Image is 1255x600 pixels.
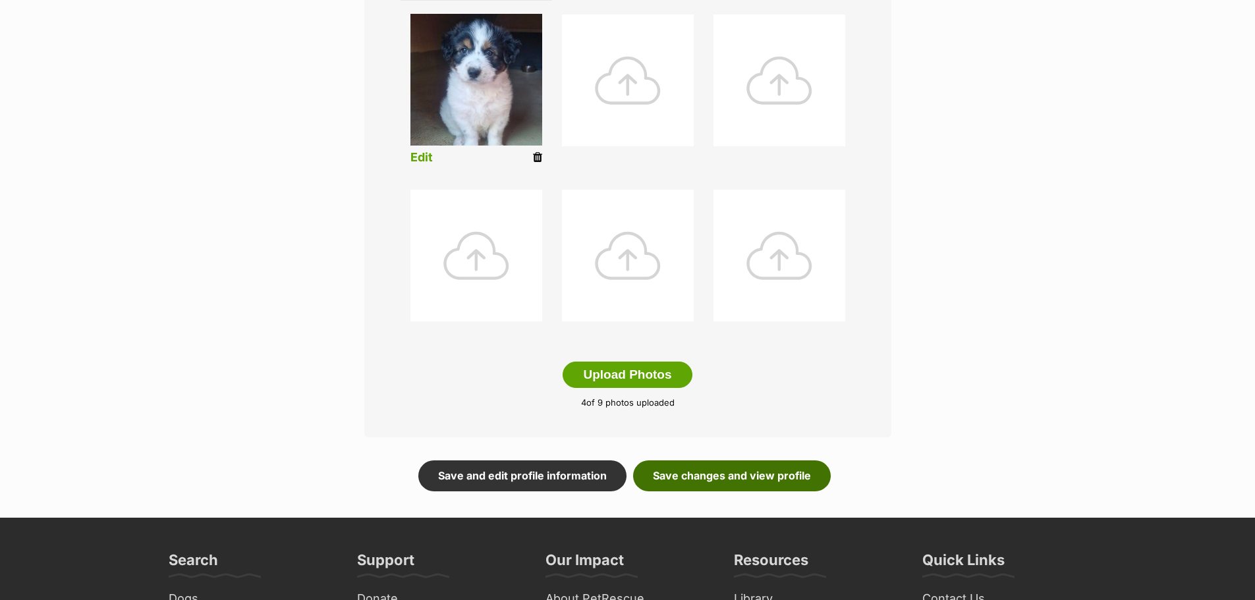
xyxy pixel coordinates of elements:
h3: Our Impact [545,551,624,577]
button: Upload Photos [563,362,692,388]
a: Edit [410,151,433,165]
img: listing photo [410,14,542,146]
span: 4 [581,397,586,408]
a: Save and edit profile information [418,460,627,491]
h3: Resources [734,551,808,577]
h3: Support [357,551,414,577]
h3: Quick Links [922,551,1005,577]
p: of 9 photos uploaded [384,396,872,410]
a: Save changes and view profile [633,460,831,491]
h3: Search [169,551,218,577]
